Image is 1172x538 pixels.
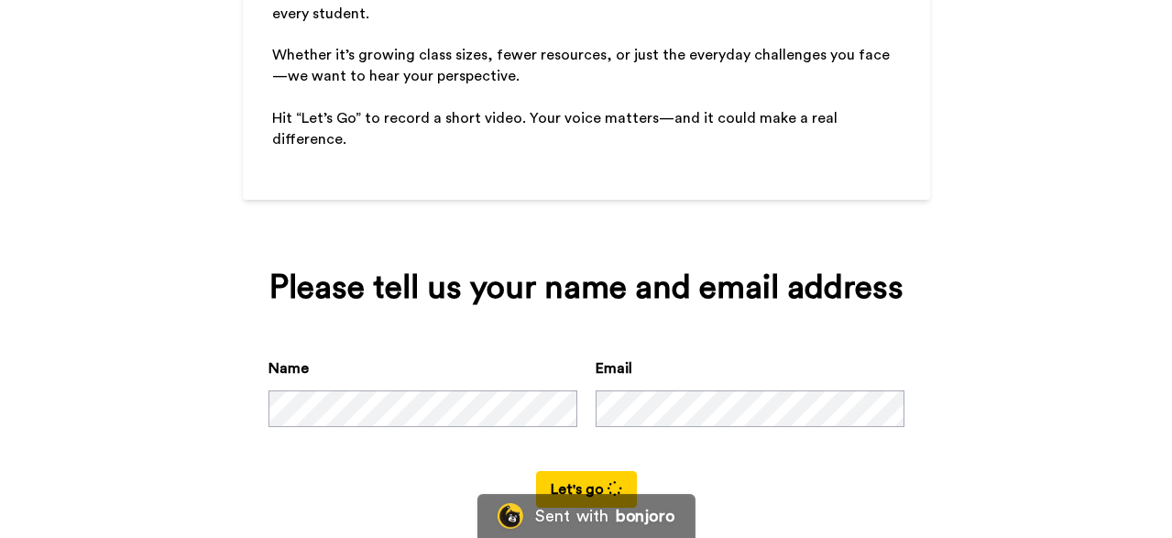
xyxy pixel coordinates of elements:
span: Whether it’s growing class sizes, fewer resources, or just the everyday challenges you face—we wa... [272,48,890,83]
div: bonjoro [616,508,674,524]
button: Let's go [536,471,637,508]
a: Bonjoro LogoSent withbonjoro [476,494,695,538]
div: Sent with [535,508,608,524]
label: Email [596,357,632,379]
img: Bonjoro Logo [497,503,522,529]
span: Hit “Let’s Go” to record a short video. Your voice matters—and it could make a real difference. [272,111,841,147]
div: Please tell us your name and email address [268,269,904,306]
label: Name [268,357,309,379]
